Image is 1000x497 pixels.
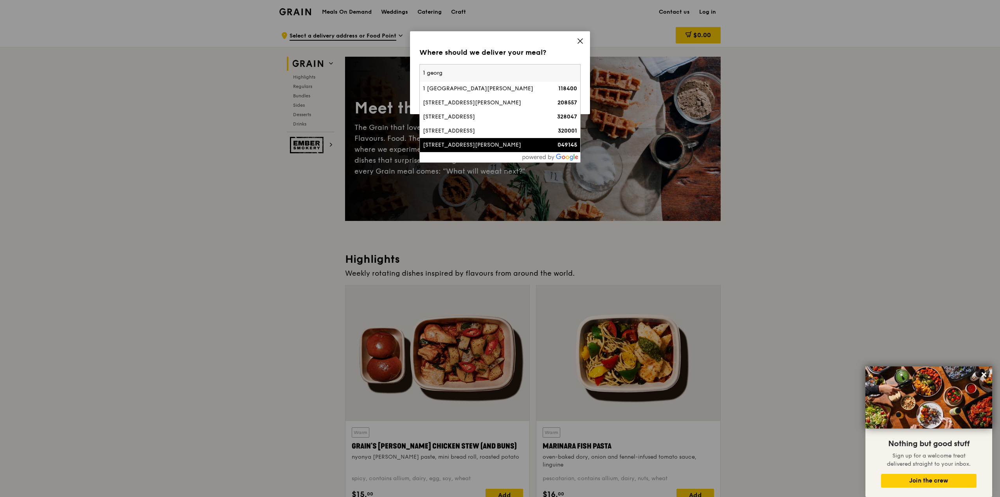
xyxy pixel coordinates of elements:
strong: 118400 [558,85,577,92]
div: [STREET_ADDRESS] [423,127,539,135]
button: Join the crew [881,474,977,488]
div: [STREET_ADDRESS] [423,113,539,121]
div: [STREET_ADDRESS][PERSON_NAME] [423,141,539,149]
strong: 208557 [558,99,577,106]
strong: 328047 [557,113,577,120]
img: DSC07876-Edit02-Large.jpeg [865,366,992,429]
div: [STREET_ADDRESS][PERSON_NAME] [423,99,539,107]
span: Sign up for a welcome treat delivered straight to your inbox. [887,452,971,467]
strong: 320001 [558,127,577,134]
span: Nothing but good stuff [888,439,969,449]
strong: 049145 [558,142,577,148]
div: Where should we deliver your meal? [419,47,581,58]
button: Close [978,368,990,381]
div: 1 [GEOGRAPHIC_DATA][PERSON_NAME] [423,85,539,93]
img: powered-by-google.60e8a832.png [522,154,579,161]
